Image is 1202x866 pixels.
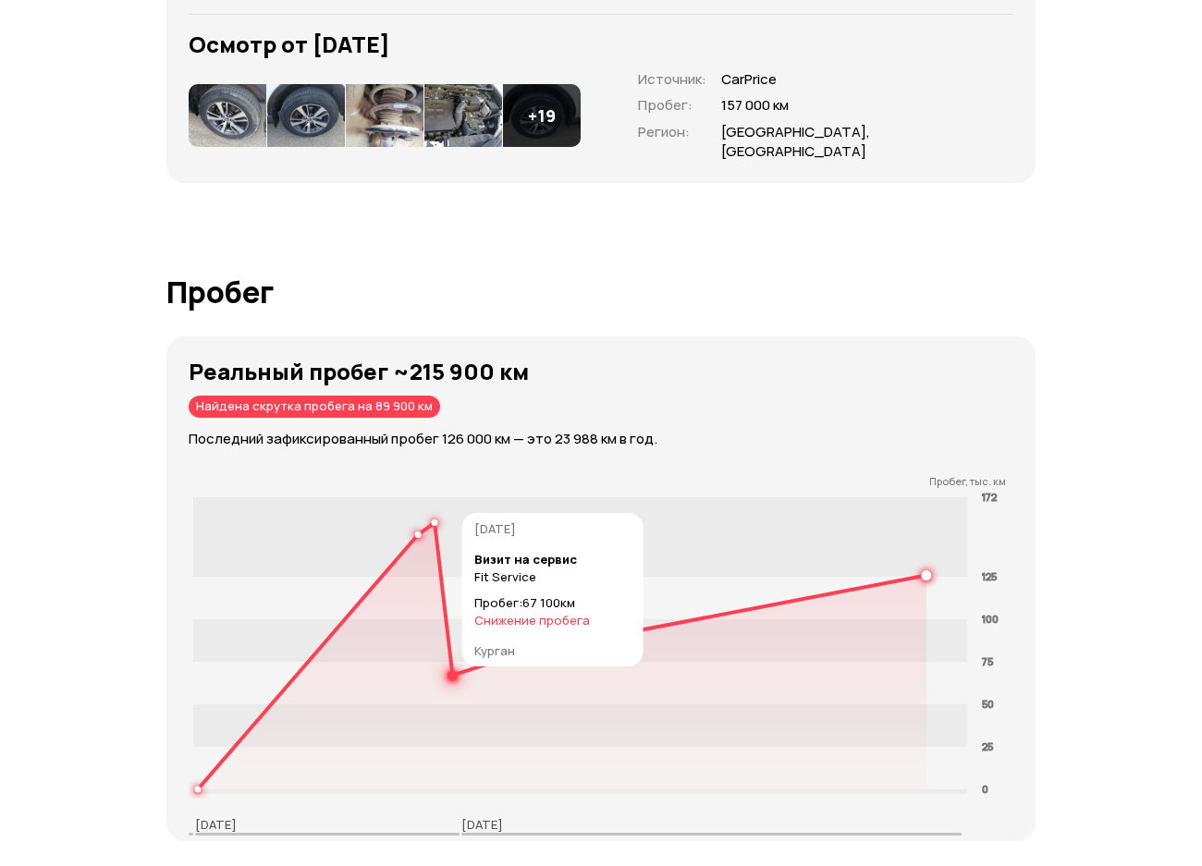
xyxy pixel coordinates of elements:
tspan: 75 [982,654,993,668]
p: [DATE] [461,816,503,833]
tspan: 25 [982,739,993,753]
p: Последний зафиксированный пробег 126 000 км — это 23 988 км в год. [189,429,1036,449]
tspan: 0 [982,782,988,796]
img: 1.bBSb7LaMNtEvz8g_Kq14bJ6swL9OKvfGT3inmRR28csZe6HPTyygzhwpo54ZLKbNS3fyxi0.jYXxcpkSM-I4l4ekUG4UphF... [424,84,502,147]
span: [GEOGRAPHIC_DATA], [GEOGRAPHIC_DATA] [721,123,962,161]
span: 157 000 км [721,96,962,116]
p: Пробег, тыс. км [189,475,1006,488]
span: CarPrice [721,70,962,90]
span: Регион : [638,122,690,141]
span: Пробег : [638,95,693,115]
h1: Пробег [166,275,1036,309]
img: 1.xiNUXLaMnObgf2II5UmURlEcaojVy1D-gMcKrtPICarWyg6q25ld8dGZDf2BmV3-1cdb-uI.IfUOBQBxN3YlwO1hkUZiQYN... [346,84,423,147]
tspan: 125 [982,570,997,584]
h3: Осмотр от [DATE] [189,31,1013,57]
tspan: 100 [982,612,999,626]
strong: Реальный пробег ~215 900 км [189,356,529,386]
img: 1.uxRPyraM4dH76R8__qXcbEqKF7_NUHPHzwx3ns1ed5nNW3DLwF93msgKcZ7JDC2emAskzvk.j29NEIE29e0pfTBCVdfV3k9... [189,84,266,147]
div: Найдена скрутка пробега на 89 900 км [189,396,440,418]
span: Источник : [638,69,706,89]
tspan: 172 [982,490,997,504]
h4: + 19 [528,105,556,126]
p: [DATE] [195,816,237,833]
img: 1.emRNlbaMIKH5tt5P_PgCXU_V1s_IBOXtylS1t8tStbrPVOS7wlfgvsxQsLrMBbXtnwDi6vs.d_XPZKe6Q941HTprMH592lw... [267,84,345,147]
tspan: 50 [982,697,994,711]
